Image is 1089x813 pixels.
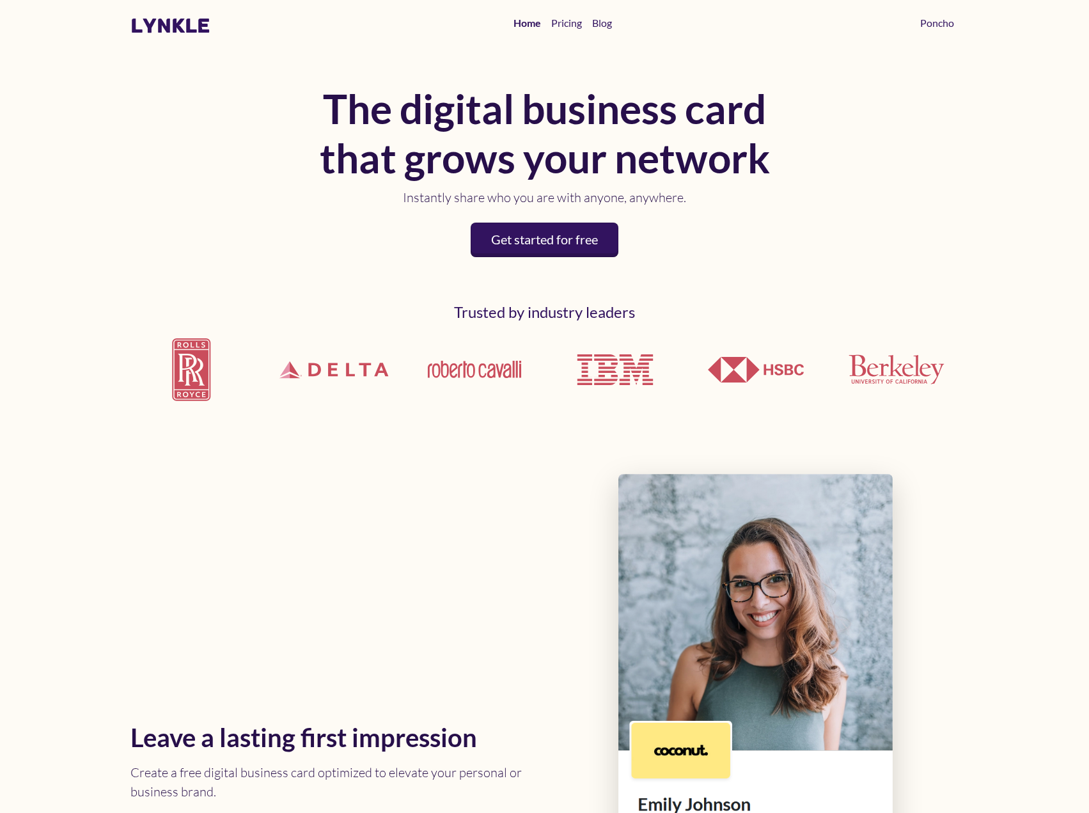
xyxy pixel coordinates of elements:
a: Blog [587,10,617,36]
p: Instantly share who you are with anyone, anywhere. [315,188,775,207]
h2: Leave a lasting first impression [130,722,537,753]
img: HSBC [708,357,804,383]
img: UCLA Berkeley [849,354,944,384]
img: Delta Airlines [271,325,396,414]
img: IBM [567,322,663,418]
p: Create a free digital business card optimized to elevate your personal or business brand. [130,763,537,801]
a: lynkle [130,13,210,38]
a: Home [508,10,546,36]
a: Pricing [546,10,587,36]
a: Poncho [915,10,959,36]
h1: The digital business card that grows your network [315,84,775,183]
a: Get started for free [471,223,618,257]
img: Rolls Royce [130,328,256,411]
img: Roberto Cavalli [427,359,522,379]
h2: Trusted by industry leaders [130,303,959,322]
